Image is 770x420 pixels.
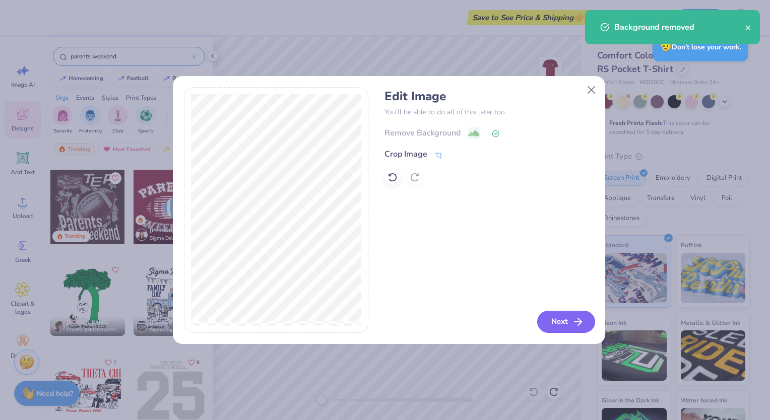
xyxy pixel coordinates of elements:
div: Crop Image [384,148,427,160]
button: close [745,21,752,33]
h4: Edit Image [384,89,594,104]
button: Close [582,80,601,99]
p: You’ll be able to do all of this later too. [384,107,594,117]
div: Background removed [614,21,745,33]
button: Next [537,311,595,333]
div: Don’t lose your work. [653,32,748,61]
